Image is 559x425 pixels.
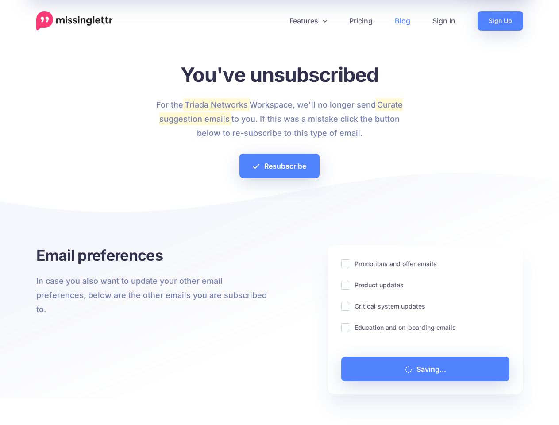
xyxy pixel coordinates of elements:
[355,322,456,332] label: Education and on-boarding emails
[183,98,250,111] mark: Triada Networks
[154,98,405,140] p: For the Workspace, we'll no longer send to you. If this was a mistake click the button below to r...
[239,154,320,178] a: Resubscribe
[421,11,466,31] a: Sign In
[278,11,338,31] a: Features
[341,357,510,381] a: Saving...
[36,274,273,317] p: In case you also want to update your other email preferences, below are the other emails you are ...
[355,280,404,290] label: Product updates
[159,98,403,125] mark: Curate suggestion emails
[355,259,437,269] label: Promotions and offer emails
[478,11,523,31] a: Sign Up
[384,11,421,31] a: Blog
[154,62,405,87] h1: You've unsubscribed
[36,245,273,265] h3: Email preferences
[338,11,384,31] a: Pricing
[355,301,425,311] label: Critical system updates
